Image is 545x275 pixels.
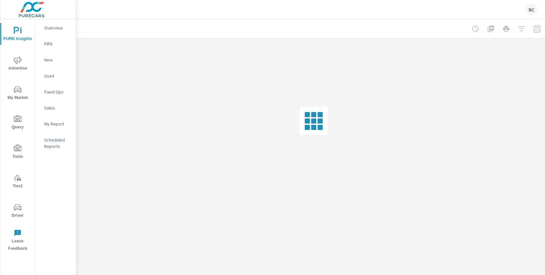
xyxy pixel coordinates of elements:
[44,41,71,47] p: PIPA
[2,145,33,160] span: Tools
[35,23,76,33] div: Overview
[2,56,33,72] span: Advertise
[44,57,71,63] p: New
[2,174,33,190] span: Tier2
[44,25,71,31] p: Overview
[35,135,76,151] div: Scheduled Reports
[44,89,71,95] p: Fixed Ops
[2,229,33,252] span: Leave Feedback
[35,71,76,81] div: Used
[2,115,33,131] span: Query
[2,27,33,43] span: PURE Insights
[35,39,76,49] div: PIPA
[35,55,76,65] div: New
[526,4,537,15] div: BC
[44,121,71,127] p: My Report
[44,73,71,79] p: Used
[35,119,76,129] div: My Report
[2,86,33,101] span: My Market
[35,87,76,97] div: Fixed Ops
[2,204,33,219] span: Driver
[44,137,71,150] p: Scheduled Reports
[35,103,76,113] div: Sales
[0,19,35,255] div: nav menu
[44,105,71,111] p: Sales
